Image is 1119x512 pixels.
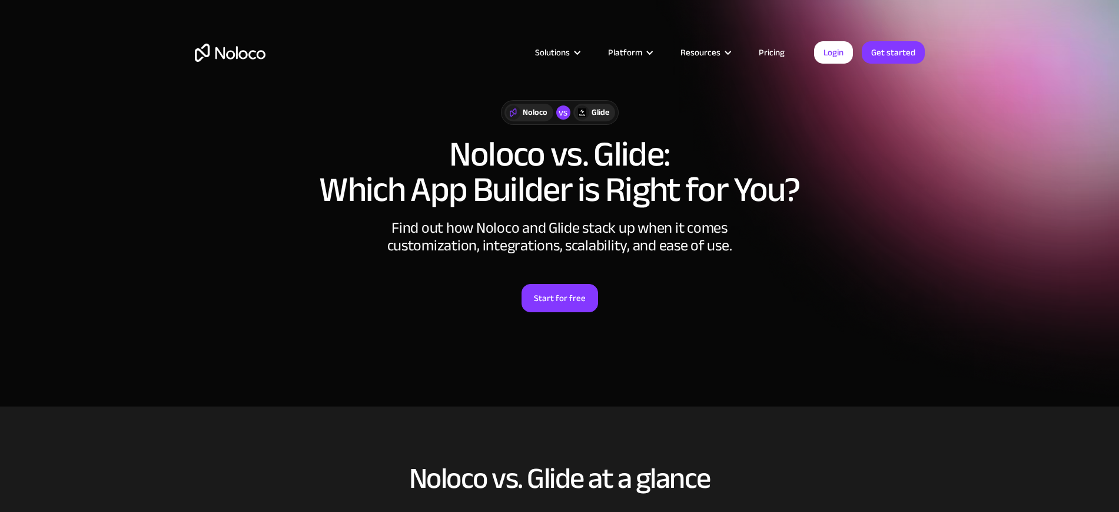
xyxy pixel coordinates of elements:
div: Noloco [523,106,547,119]
a: Get started [862,41,925,64]
div: Solutions [535,45,570,60]
a: Login [814,41,853,64]
h1: Noloco vs. Glide: Which App Builder is Right for You? [195,137,925,207]
div: Resources [680,45,720,60]
div: Platform [608,45,642,60]
a: home [195,44,265,62]
div: vs [556,105,570,120]
div: Platform [593,45,666,60]
div: Glide [592,106,609,119]
a: Pricing [744,45,799,60]
h2: Noloco vs. Glide at a glance [195,463,925,494]
div: Resources [666,45,744,60]
div: Solutions [520,45,593,60]
div: Find out how Noloco and Glide stack up when it comes customization, integrations, scalability, an... [383,219,736,255]
a: Start for free [522,284,598,312]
